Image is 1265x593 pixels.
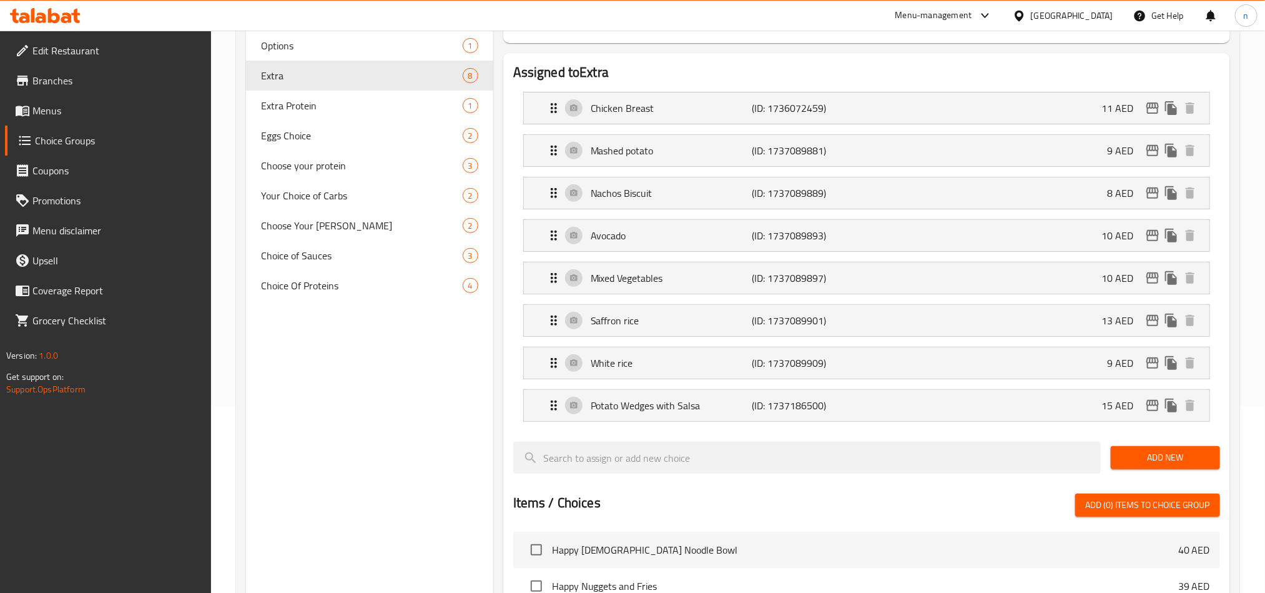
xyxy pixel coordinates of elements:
p: Chicken Breast [591,101,752,116]
button: duplicate [1162,141,1181,160]
p: (ID: 1737089909) [752,356,859,371]
p: 9 AED [1107,143,1143,158]
button: edit [1143,99,1162,117]
p: (ID: 1736072459) [752,101,859,116]
div: Extra8 [246,61,493,91]
p: 9 AED [1107,356,1143,371]
input: search [513,442,1101,474]
div: Options1 [246,31,493,61]
h2: Assigned to Extra [513,63,1220,82]
button: duplicate [1162,184,1181,202]
span: Coupons [32,163,201,178]
button: delete [1181,354,1199,372]
span: 8 [463,70,478,82]
button: delete [1181,184,1199,202]
p: 10 AED [1101,228,1143,243]
span: 2 [463,190,478,202]
div: Choices [463,158,478,173]
a: Grocery Checklist [5,306,211,336]
button: edit [1143,269,1162,287]
span: Options [261,38,463,53]
p: 10 AED [1101,271,1143,286]
span: Coverage Report [32,283,201,298]
button: edit [1143,141,1162,160]
p: (ID: 1737089881) [752,143,859,158]
span: Choose Your [PERSON_NAME] [261,218,463,233]
p: 11 AED [1101,101,1143,116]
span: Add New [1121,450,1210,466]
div: Choice of Sauces3 [246,241,493,271]
div: Choices [463,98,478,113]
span: 4 [463,280,478,292]
button: delete [1181,269,1199,287]
p: (ID: 1737089897) [752,271,859,286]
span: Happy [DEMOGRAPHIC_DATA] Noodle Bowl [552,542,1178,557]
button: edit [1143,226,1162,245]
div: Expand [524,92,1209,124]
p: Nachos Biscuit [591,186,752,201]
div: Choices [463,38,478,53]
span: 3 [463,250,478,262]
p: (ID: 1737089901) [752,313,859,328]
span: 1.0.0 [39,347,58,364]
span: Grocery Checklist [32,313,201,328]
div: Expand [524,177,1209,209]
button: delete [1181,311,1199,330]
p: (ID: 1737089893) [752,228,859,243]
span: Extra Protein [261,98,463,113]
span: Edit Restaurant [32,43,201,58]
button: duplicate [1162,226,1181,245]
button: duplicate [1162,269,1181,287]
p: Saffron rice [591,313,752,328]
div: Menu-management [895,8,972,23]
span: 2 [463,220,478,232]
span: n [1244,9,1249,22]
span: Get support on: [6,369,64,385]
button: delete [1181,99,1199,117]
li: Expand [513,129,1220,172]
button: duplicate [1162,396,1181,415]
div: Choices [463,68,478,83]
li: Expand [513,342,1220,384]
p: Mixed Vegetables [591,271,752,286]
button: duplicate [1162,99,1181,117]
p: 8 AED [1107,186,1143,201]
a: Edit Restaurant [5,36,211,66]
p: (ID: 1737089889) [752,186,859,201]
a: Menus [5,96,211,126]
div: Eggs Choice2 [246,121,493,151]
a: Choice Groups [5,126,211,156]
li: Expand [513,214,1220,257]
div: Expand [524,390,1209,421]
li: Expand [513,257,1220,299]
button: Add (0) items to choice group [1075,494,1220,517]
button: duplicate [1162,354,1181,372]
div: Your Choice of Carbs2 [246,181,493,211]
span: 1 [463,100,478,112]
button: duplicate [1162,311,1181,330]
div: Expand [524,220,1209,251]
span: Upsell [32,253,201,268]
span: Promotions [32,193,201,208]
h2: Items / Choices [513,494,601,512]
a: Coupons [5,156,211,186]
span: Choice of Sauces [261,248,463,263]
a: Support.OpsPlatform [6,381,86,397]
p: 15 AED [1101,398,1143,413]
span: 3 [463,160,478,172]
span: Branches [32,73,201,88]
div: Expand [524,135,1209,166]
span: Extra [261,68,463,83]
div: Choices [463,188,478,203]
div: [GEOGRAPHIC_DATA] [1031,9,1113,22]
span: Choice Of Proteins [261,278,463,293]
li: Expand [513,299,1220,342]
button: delete [1181,226,1199,245]
div: Choose Your [PERSON_NAME]2 [246,211,493,241]
span: Choice Groups [35,133,201,148]
a: Coverage Report [5,276,211,306]
a: Menu disclaimer [5,216,211,246]
p: 13 AED [1101,313,1143,328]
p: (ID: 1737186500) [752,398,859,413]
button: delete [1181,141,1199,160]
